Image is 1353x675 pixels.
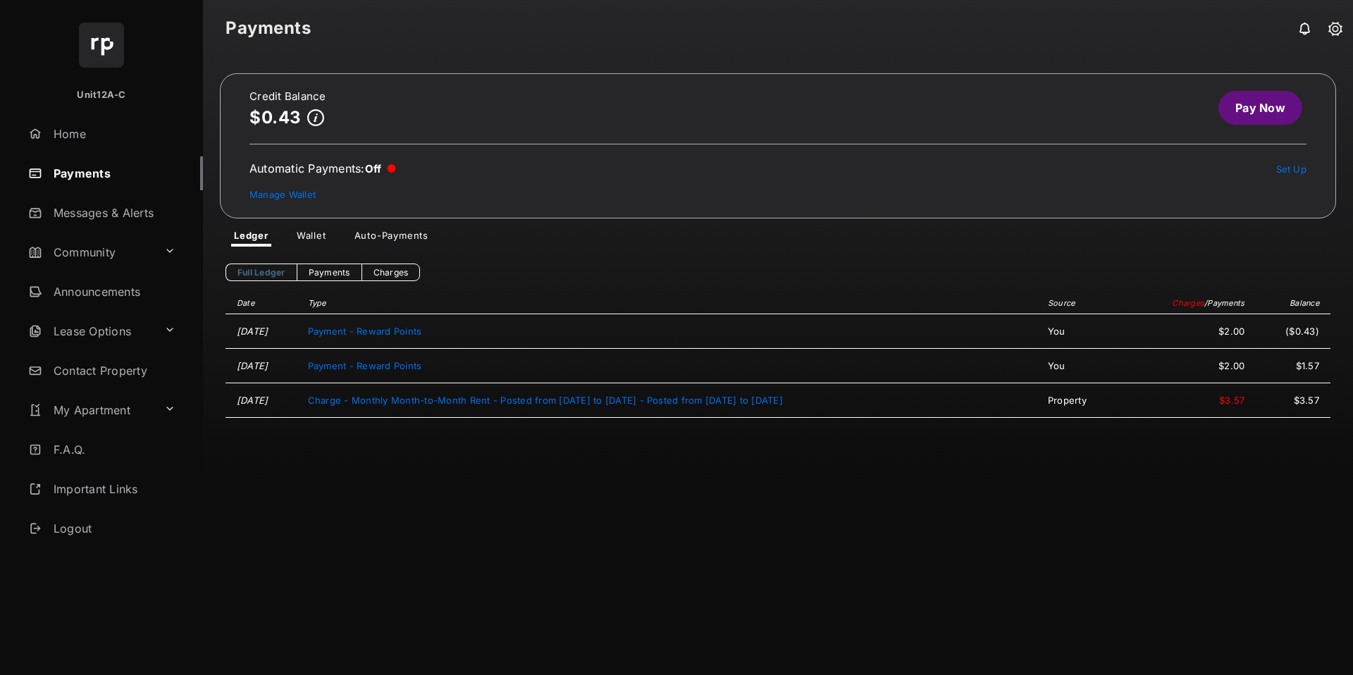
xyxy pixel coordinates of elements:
[249,108,302,127] p: $0.43
[1276,163,1307,175] a: Set Up
[23,433,203,466] a: F.A.Q.
[1041,349,1120,383] td: You
[225,20,311,37] strong: Payments
[297,264,362,281] a: Payments
[362,264,421,281] a: Charges
[1127,360,1244,371] span: $2.00
[23,117,203,151] a: Home
[1252,383,1330,418] td: $3.57
[237,326,268,337] time: [DATE]
[225,264,297,281] a: Full Ledger
[249,161,396,175] div: Automatic Payments :
[23,275,203,309] a: Announcements
[1041,292,1120,314] th: Source
[23,314,159,348] a: Lease Options
[343,230,440,247] a: Auto-Payments
[1172,298,1204,308] span: Charges
[249,91,326,102] h2: Credit Balance
[1127,326,1244,337] span: $2.00
[23,393,159,427] a: My Apartment
[79,23,124,68] img: svg+xml;base64,PHN2ZyB4bWxucz0iaHR0cDovL3d3dy53My5vcmcvMjAwMC9zdmciIHdpZHRoPSI2NCIgaGVpZ2h0PSI2NC...
[237,360,268,371] time: [DATE]
[23,156,203,190] a: Payments
[77,88,125,102] p: Unit12A-C
[1127,395,1244,406] span: $3.57
[23,354,203,388] a: Contact Property
[237,395,268,406] time: [DATE]
[1252,349,1330,383] td: $1.57
[23,472,181,506] a: Important Links
[23,512,203,545] a: Logout
[301,292,1041,314] th: Type
[285,230,338,247] a: Wallet
[223,230,280,247] a: Ledger
[308,326,422,337] span: Payment - Reward Points
[249,189,316,200] a: Manage Wallet
[225,292,301,314] th: Date
[23,196,203,230] a: Messages & Alerts
[1041,314,1120,349] td: You
[308,360,422,371] span: Payment - Reward Points
[1204,298,1244,308] span: / Payments
[1252,292,1330,314] th: Balance
[365,162,382,175] span: Off
[1252,314,1330,349] td: ($0.43)
[1041,383,1120,418] td: Property
[308,395,783,406] span: Charge - Monthly Month-to-Month Rent - Posted from [DATE] to [DATE] - Posted from [DATE] to [DATE]
[23,235,159,269] a: Community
